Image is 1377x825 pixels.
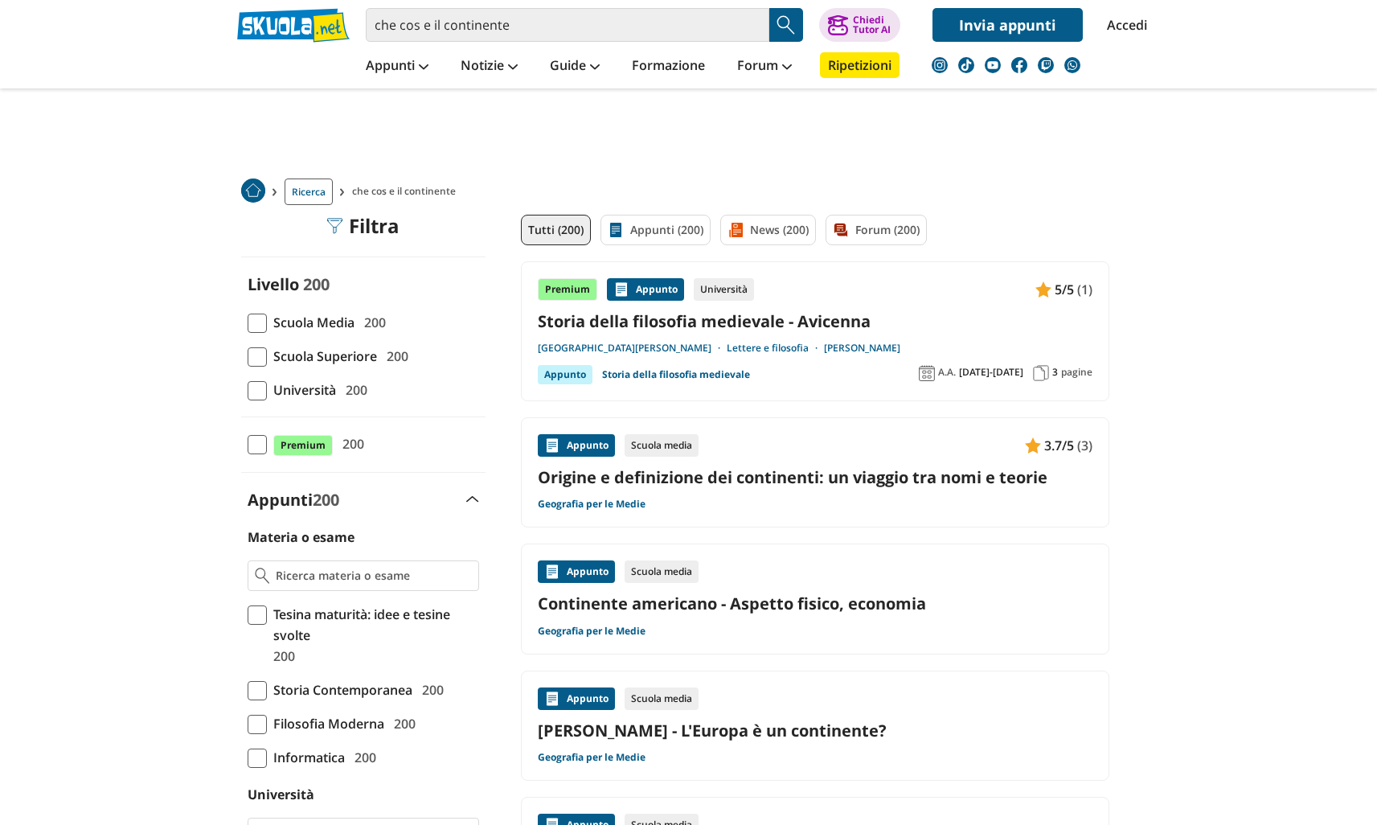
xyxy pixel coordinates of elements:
[380,346,408,367] span: 200
[416,679,444,700] span: 200
[267,380,336,400] span: Università
[1077,435,1092,456] span: (3)
[313,489,339,511] span: 200
[833,222,849,238] img: Forum filtro contenuto
[919,365,935,381] img: Anno accademico
[538,560,615,583] div: Appunto
[538,498,645,511] a: Geografia per le Medie
[241,179,265,203] img: Home
[273,435,333,456] span: Premium
[613,281,629,298] img: Appunti contenuto
[694,278,754,301] div: Università
[352,179,462,205] span: che cos e il continente
[326,218,342,234] img: Filtra filtri mobile
[267,747,345,768] span: Informatica
[1061,366,1092,379] span: pagine
[1035,281,1051,298] img: Appunti contenuto
[466,496,479,503] img: Apri e chiudi sezione
[1064,57,1080,73] img: WhatsApp
[1011,57,1027,73] img: facebook
[538,593,1092,614] a: Continente americano - Aspetto fisico, economia
[819,8,900,42] button: ChiediTutor AI
[544,437,560,454] img: Appunti contenuto
[336,433,364,454] span: 200
[339,380,367,400] span: 200
[625,434,699,457] div: Scuola media
[538,625,645,638] a: Geografia per le Medie
[824,342,900,355] a: [PERSON_NAME]
[607,278,684,301] div: Appunto
[358,312,386,333] span: 200
[820,52,900,78] a: Ripetizioni
[387,713,416,734] span: 200
[362,52,432,81] a: Appunti
[932,8,1083,42] a: Invia appunti
[348,747,376,768] span: 200
[774,13,798,37] img: Cerca appunti, riassunti o versioni
[608,222,624,238] img: Appunti filtro contenuto
[853,15,891,35] div: Chiedi Tutor AI
[285,179,333,205] a: Ricerca
[267,713,384,734] span: Filosofia Moderna
[267,604,479,646] span: Tesina maturità: idee e tesine svolte
[267,646,295,667] span: 200
[544,564,560,580] img: Appunti contenuto
[1107,8,1141,42] a: Accedi
[1033,365,1049,381] img: Pagine
[276,568,471,584] input: Ricerca materia o esame
[628,52,709,81] a: Formazione
[1055,279,1074,300] span: 5/5
[720,215,816,245] a: News (200)
[959,366,1023,379] span: [DATE]-[DATE]
[538,278,597,301] div: Premium
[958,57,974,73] img: tiktok
[248,786,314,803] label: Università
[1077,279,1092,300] span: (1)
[241,179,265,205] a: Home
[826,215,927,245] a: Forum (200)
[267,312,354,333] span: Scuola Media
[727,342,824,355] a: Lettere e filosofia
[546,52,604,81] a: Guide
[1038,57,1054,73] img: twitch
[538,466,1092,488] a: Origine e definizione dei continenti: un viaggio tra nomi e teorie
[602,365,750,384] a: Storia della filosofia medievale
[303,273,330,295] span: 200
[267,679,412,700] span: Storia Contemporanea
[733,52,796,81] a: Forum
[985,57,1001,73] img: youtube
[248,273,299,295] label: Livello
[1052,366,1058,379] span: 3
[938,366,956,379] span: A.A.
[1025,437,1041,454] img: Appunti contenuto
[625,687,699,710] div: Scuola media
[326,215,400,237] div: Filtra
[457,52,522,81] a: Notizie
[538,687,615,710] div: Appunto
[248,489,339,511] label: Appunti
[538,342,727,355] a: [GEOGRAPHIC_DATA][PERSON_NAME]
[267,346,377,367] span: Scuola Superiore
[932,57,948,73] img: instagram
[521,215,591,245] a: Tutti (200)
[625,560,699,583] div: Scuola media
[255,568,270,584] img: Ricerca materia o esame
[248,528,354,546] label: Materia o esame
[366,8,769,42] input: Cerca appunti, riassunti o versioni
[538,751,645,764] a: Geografia per le Medie
[544,691,560,707] img: Appunti contenuto
[600,215,711,245] a: Appunti (200)
[538,310,1092,332] a: Storia della filosofia medievale - Avicenna
[538,434,615,457] div: Appunto
[1044,435,1074,456] span: 3.7/5
[538,365,592,384] div: Appunto
[538,720,1092,741] a: [PERSON_NAME] - L'Europa è un continente?
[727,222,744,238] img: News filtro contenuto
[769,8,803,42] button: Search Button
